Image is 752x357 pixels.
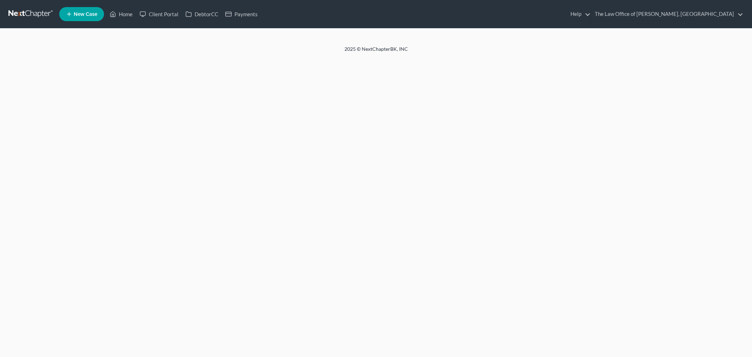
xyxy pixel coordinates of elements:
a: Client Portal [136,8,182,20]
a: Home [106,8,136,20]
a: Help [567,8,591,20]
div: 2025 © NextChapterBK, INC [175,46,577,58]
a: Payments [222,8,261,20]
a: DebtorCC [182,8,222,20]
new-legal-case-button: New Case [59,7,104,21]
a: The Law Office of [PERSON_NAME], [GEOGRAPHIC_DATA] [591,8,743,20]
